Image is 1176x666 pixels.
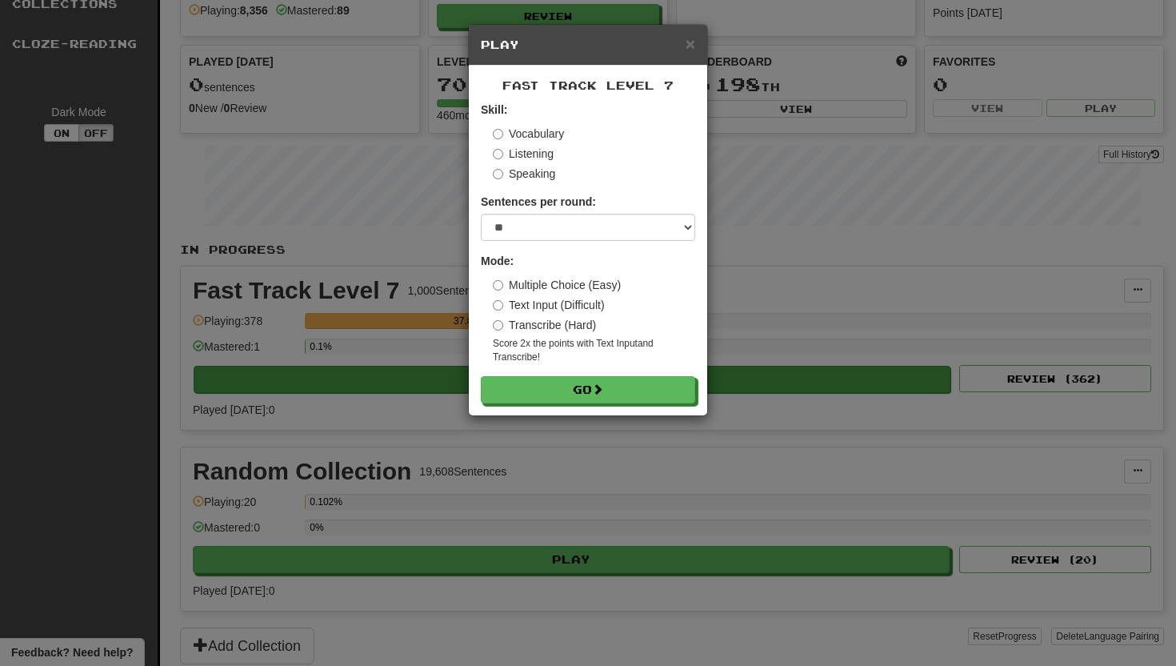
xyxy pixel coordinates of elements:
h5: Play [481,37,695,53]
span: Fast Track Level 7 [502,78,674,92]
input: Multiple Choice (Easy) [493,280,503,291]
span: × [686,34,695,53]
label: Listening [493,146,554,162]
label: Sentences per round: [481,194,596,210]
input: Vocabulary [493,129,503,139]
label: Text Input (Difficult) [493,297,605,313]
label: Transcribe (Hard) [493,317,596,333]
label: Speaking [493,166,555,182]
button: Go [481,376,695,403]
small: Score 2x the points with Text Input and Transcribe ! [493,337,695,364]
input: Text Input (Difficult) [493,300,503,311]
strong: Mode: [481,255,514,267]
input: Listening [493,149,503,159]
strong: Skill: [481,103,507,116]
label: Vocabulary [493,126,564,142]
input: Speaking [493,169,503,179]
button: Close [686,35,695,52]
label: Multiple Choice (Easy) [493,277,621,293]
input: Transcribe (Hard) [493,320,503,331]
